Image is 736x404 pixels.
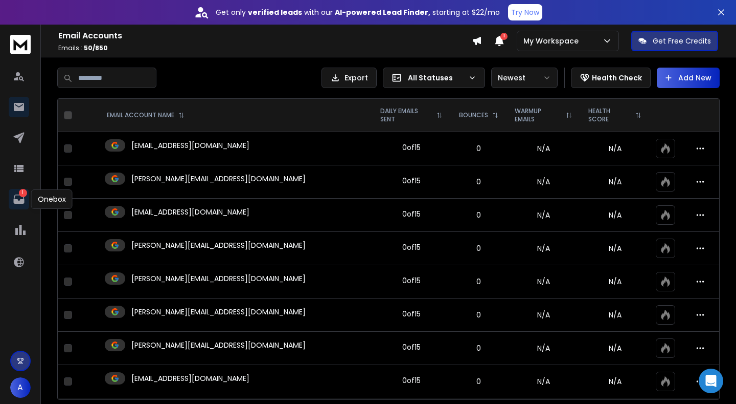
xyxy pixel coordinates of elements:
p: N/A [586,177,643,187]
p: 0 [457,310,500,320]
div: 0 of 15 [402,375,421,386]
span: 1 [500,33,508,40]
td: N/A [507,299,580,332]
p: [PERSON_NAME][EMAIL_ADDRESS][DOMAIN_NAME] [131,174,306,184]
div: 0 of 15 [402,242,421,252]
p: N/A [586,376,643,387]
td: N/A [507,332,580,365]
strong: AI-powered Lead Finder, [335,7,430,17]
div: 0 of 15 [402,209,421,219]
p: 0 [457,210,500,220]
a: 1 [9,189,29,209]
div: 0 of 15 [402,309,421,319]
p: WARMUP EMAILS [515,107,562,123]
p: My Workspace [523,36,583,46]
p: Emails : [58,44,472,52]
p: N/A [586,210,643,220]
button: Add New [657,68,720,88]
p: [PERSON_NAME][EMAIL_ADDRESS][DOMAIN_NAME] [131,240,306,250]
p: N/A [586,243,643,253]
button: Export [321,68,377,88]
div: 0 of 15 [402,142,421,153]
p: BOUNCES [459,111,488,119]
p: N/A [586,143,643,154]
div: 0 of 15 [402,176,421,186]
p: N/A [586,343,643,353]
p: [PERSON_NAME][EMAIL_ADDRESS][DOMAIN_NAME] [131,340,306,350]
button: Health Check [571,68,651,88]
button: A [10,377,31,398]
img: logo [10,35,31,54]
td: N/A [507,365,580,398]
button: Newest [491,68,558,88]
p: [EMAIL_ADDRESS][DOMAIN_NAME] [131,140,249,151]
span: 50 / 850 [84,44,108,52]
strong: verified leads [248,7,302,17]
p: 0 [457,243,500,253]
div: 0 of 15 [402,275,421,286]
p: N/A [586,277,643,287]
p: [EMAIL_ADDRESS][DOMAIN_NAME] [131,373,249,384]
p: Health Check [592,73,642,83]
p: All Statuses [408,73,464,83]
td: N/A [507,232,580,265]
p: Get only with our starting at $22/mo [216,7,500,17]
p: [PERSON_NAME][EMAIL_ADDRESS][DOMAIN_NAME] [131,307,306,317]
p: 0 [457,343,500,353]
td: N/A [507,165,580,199]
p: [EMAIL_ADDRESS][DOMAIN_NAME] [131,207,249,217]
td: N/A [507,265,580,299]
p: Get Free Credits [653,36,711,46]
p: N/A [586,310,643,320]
div: Open Intercom Messenger [699,369,723,393]
p: DAILY EMAILS SENT [380,107,433,123]
td: N/A [507,199,580,232]
h1: Email Accounts [58,30,472,42]
p: 1 [19,189,27,197]
div: Onebox [31,189,73,209]
div: EMAIL ACCOUNT NAME [107,111,185,119]
p: 0 [457,143,500,154]
button: Get Free Credits [631,31,718,51]
button: Try Now [508,4,542,20]
p: 0 [457,277,500,287]
td: N/A [507,132,580,165]
div: 0 of 15 [402,342,421,352]
p: Try Now [511,7,539,17]
p: 0 [457,177,500,187]
p: 0 [457,376,500,387]
p: [PERSON_NAME][EMAIL_ADDRESS][DOMAIN_NAME] [131,273,306,284]
p: HEALTH SCORE [588,107,631,123]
